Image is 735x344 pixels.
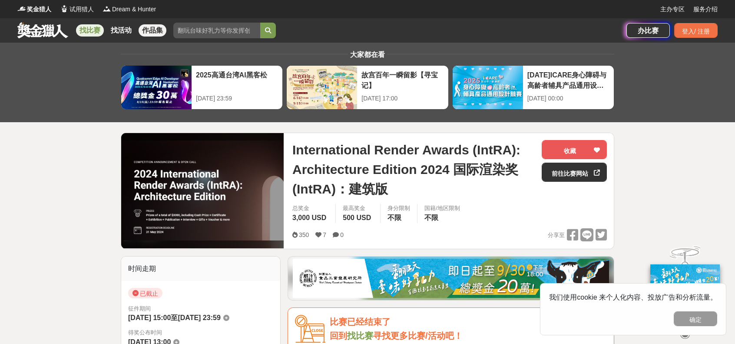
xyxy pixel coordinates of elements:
[103,5,156,14] a: LogoDream & Hunter
[674,311,717,326] button: 确定
[121,65,283,110] a: 2025高通台湾AI黑客松[DATE] 23:59
[142,27,163,34] font: 作品集
[139,24,166,37] a: 作品集
[424,214,438,221] font: 不限
[693,6,718,13] font: 服务介绍
[323,231,326,238] font: 7
[527,71,607,100] font: [DATE]ICARE身心障碍与高龄者辅具产品通用设计竞赛
[70,6,94,13] font: 试用猎人
[299,231,309,238] font: 350
[552,170,588,177] font: 前往比赛网站
[626,23,670,38] a: 办比赛
[387,214,401,221] font: 不限
[356,214,371,221] font: USD
[295,315,325,343] img: Icon
[549,294,717,301] font: 我们使用cookie 来个人化内容、投放广告和分析流量。
[79,27,100,34] font: 找比赛
[112,6,156,13] font: Dream & Hunter
[361,95,397,102] font: [DATE] 17:00
[27,6,51,13] font: 奖金猎人
[343,205,365,211] font: 最高奖金
[340,231,344,238] font: 0
[689,316,702,323] font: 确定
[171,314,178,321] font: 至
[128,314,171,321] font: [DATE] 15:00
[361,71,438,89] font: 故宫百年一瞬留影【寻宝记】
[693,5,718,14] a: 服务介绍
[660,6,685,13] font: 主办专区
[60,4,69,13] img: Logo
[548,232,565,238] font: 分享至
[542,163,607,182] a: 前往比赛网站
[173,23,260,38] input: 翻玩台味好乳力等你发挥创意！
[286,65,448,110] a: 故宫百年一瞬留影【寻宝记】[DATE] 17:00
[542,140,607,159] button: 收藏
[128,305,151,312] font: 征件期间
[292,205,309,211] font: 总奖金
[292,214,310,221] font: 3,000
[564,147,576,154] font: 收藏
[60,5,94,14] a: Logo试用猎人
[424,205,460,211] font: 国籍/地区限制
[330,317,391,327] font: 比赛已经结束了
[178,314,220,321] font: [DATE] 23:59
[660,5,685,14] a: 主办专区
[373,331,463,341] font: 寻找更多比赛/活动吧！
[17,4,26,13] img: Logo
[111,27,132,34] font: 找活动
[638,27,659,34] font: 办比赛
[107,24,135,37] a: 找活动
[17,5,51,14] a: Logo奖金猎人
[682,28,710,35] font: 登入/ 注册
[330,331,347,341] font: 回到
[292,143,520,196] font: International Render Awards (IntRA): Architecture Edition 2024 国际渲染奖(IntRA)：建筑版
[293,259,609,298] img: b0ef2173-5a9d-47ad-b0e3-de335e335c0a.jpg
[76,24,104,37] a: 找比赛
[121,140,284,240] img: Cover Image
[527,95,563,102] font: [DATE] 00:00
[387,205,410,211] font: 身分限制
[347,331,373,341] a: 找比赛
[128,265,156,272] font: 时间走期
[650,264,720,322] img: ff197300-f8ee-455f-a0ae-06a3645bc375.jpg
[350,51,385,58] font: 大家都在看
[103,4,111,13] img: Logo
[452,65,614,110] a: [DATE]ICARE身心障碍与高龄者辅具产品通用设计竞赛[DATE] 00:00
[343,214,354,221] font: 500
[311,214,326,221] font: USD
[140,290,158,297] font: 已截止
[128,329,162,336] font: 得奖公布时间
[196,95,232,102] font: [DATE] 23:59
[196,71,267,79] font: 2025高通台湾AI黑客松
